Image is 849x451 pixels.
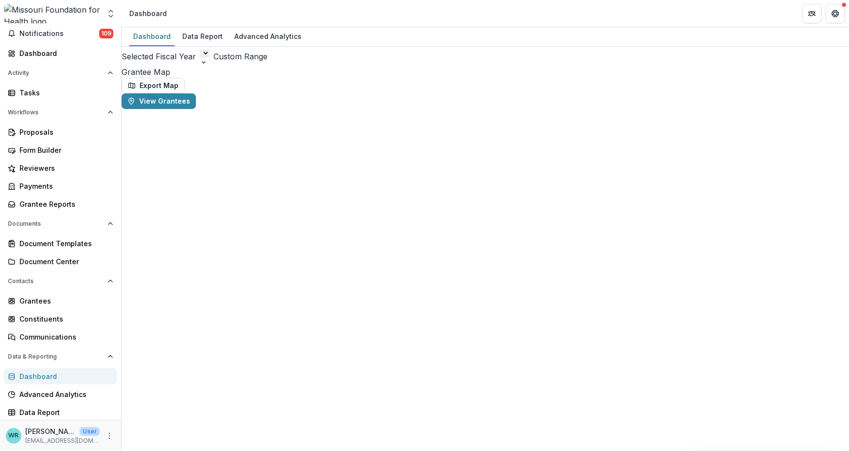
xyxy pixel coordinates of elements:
div: Reviewers [19,163,109,173]
div: Grantees [19,296,109,306]
a: Reviewers [4,160,117,176]
button: More [104,430,115,442]
p: [EMAIL_ADDRESS][DOMAIN_NAME] [25,436,100,445]
div: Communications [19,332,109,342]
span: Documents [8,220,104,227]
a: Tasks [4,85,117,101]
div: Constituents [19,314,109,324]
h2: Grantee Map [122,66,849,78]
a: Dashboard [4,45,117,61]
div: Wendy Rohrbach [9,433,19,439]
a: Grantees [4,293,117,309]
a: Form Builder [4,142,117,158]
span: Workflows [8,109,104,116]
span: Contacts [8,278,104,285]
button: Open Data & Reporting [4,349,117,364]
a: Grantee Reports [4,196,117,212]
a: Constituents [4,311,117,327]
nav: breadcrumb [125,6,171,20]
span: Selected Fiscal Year [122,51,196,62]
button: View Grantees [122,93,196,109]
div: Grantee Reports [19,199,109,209]
button: Export Map [122,78,185,93]
div: Tasks [19,88,109,98]
button: Partners [802,4,822,23]
a: Document Templates [4,235,117,252]
button: Open Documents [4,216,117,232]
a: Data Report [4,404,117,420]
button: Custom Range [213,51,267,62]
div: Dashboard [129,29,175,43]
a: Advanced Analytics [230,27,305,46]
button: Open Contacts [4,273,117,289]
a: Advanced Analytics [4,386,117,402]
div: Dashboard [129,8,167,18]
span: 109 [99,29,113,38]
span: Notifications [19,30,99,38]
a: Payments [4,178,117,194]
div: Advanced Analytics [19,389,109,399]
p: [PERSON_NAME] [25,426,76,436]
button: Open Activity [4,65,117,81]
button: Open entity switcher [104,4,118,23]
a: Proposals [4,124,117,140]
div: Dashboard [19,48,109,58]
div: Data Report [19,407,109,417]
div: Advanced Analytics [230,29,305,43]
a: Dashboard [129,27,175,46]
span: Activity [8,70,104,76]
div: Data Report [178,29,227,43]
a: Communications [4,329,117,345]
div: Document Center [19,256,109,267]
div: Document Templates [19,238,109,249]
p: User [80,427,100,436]
button: Get Help [826,4,845,23]
div: Payments [19,181,109,191]
div: Form Builder [19,145,109,155]
button: Open Workflows [4,105,117,120]
div: Proposals [19,127,109,137]
div: Dashboard [19,371,109,381]
a: Data Report [178,27,227,46]
span: Data & Reporting [8,353,104,360]
button: Notifications109 [4,26,117,41]
img: Missouri Foundation for Health logo [4,4,100,23]
a: Dashboard [4,368,117,384]
a: Document Center [4,253,117,270]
